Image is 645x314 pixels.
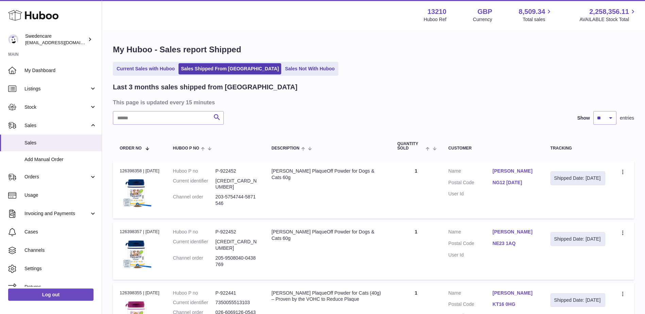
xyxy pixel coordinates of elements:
a: Sales Not With Huboo [283,63,337,74]
span: 2,258,356.11 [589,7,629,16]
img: $_57.JPG [120,237,154,271]
div: 126398355 | [DATE] [120,290,159,296]
span: Description [272,146,300,151]
dt: Huboo P no [173,168,216,174]
strong: 13210 [427,7,446,16]
h2: Last 3 months sales shipped from [GEOGRAPHIC_DATA] [113,83,298,92]
div: [PERSON_NAME] PlaqueOff Powder for Dogs & Cats 60g [272,168,384,181]
span: Huboo P no [173,146,199,151]
div: Currency [473,16,492,23]
dt: Postal Code [448,301,493,309]
div: Tracking [550,146,605,151]
span: Listings [24,86,89,92]
div: Customer [448,146,537,151]
div: Shipped Date: [DATE] [554,175,601,181]
div: [PERSON_NAME] PlaqueOff Powder for Cats (40g) – Proven by the VOHC to Reduce Plaque [272,290,384,303]
span: Quantity Sold [397,142,424,151]
dd: P-922452 [216,229,258,235]
dd: 205-9508040-0438769 [216,255,258,268]
span: entries [620,115,634,121]
dt: Postal Code [448,179,493,188]
div: 126398358 | [DATE] [120,168,159,174]
a: Current Sales with Huboo [114,63,177,74]
a: [PERSON_NAME] [493,168,537,174]
a: Sales Shipped From [GEOGRAPHIC_DATA] [179,63,281,74]
div: Shipped Date: [DATE] [554,236,601,242]
dt: Current identifier [173,178,216,191]
span: Cases [24,229,97,235]
h1: My Huboo - Sales report Shipped [113,44,634,55]
a: NG12 [DATE] [493,179,537,186]
span: [EMAIL_ADDRESS][DOMAIN_NAME] [25,40,100,45]
div: Huboo Ref [424,16,446,23]
a: 8,509.34 Total sales [519,7,553,23]
h3: This page is updated every 15 minutes [113,99,632,106]
span: Settings [24,265,97,272]
a: 2,258,356.11 AVAILABLE Stock Total [579,7,637,23]
a: [PERSON_NAME] [493,229,537,235]
a: Log out [8,289,94,301]
span: Returns [24,284,97,290]
div: 126398357 | [DATE] [120,229,159,235]
span: Add Manual Order [24,156,97,163]
dd: P-922441 [216,290,258,296]
span: 8,509.34 [519,7,545,16]
div: Swedencare [25,33,86,46]
dt: Postal Code [448,240,493,248]
dt: Current identifier [173,299,216,306]
a: [PERSON_NAME] [493,290,537,296]
span: Orders [24,174,89,180]
div: Shipped Date: [DATE] [554,297,601,303]
dt: Name [448,290,493,298]
dt: Huboo P no [173,229,216,235]
span: Sales [24,140,97,146]
span: Stock [24,104,89,110]
a: NE23 1AQ [493,240,537,247]
dd: [CREDIT_CARD_NUMBER] [216,178,258,191]
dd: 203-5754744-5871546 [216,194,258,207]
a: KT16 0HG [493,301,537,308]
td: 1 [391,222,442,279]
dd: [CREDIT_CARD_NUMBER] [216,239,258,251]
span: My Dashboard [24,67,97,74]
span: Total sales [523,16,553,23]
dd: P-922452 [216,168,258,174]
td: 1 [391,161,442,219]
dt: Channel order [173,194,216,207]
span: Sales [24,122,89,129]
span: Order No [120,146,142,151]
img: gemma.horsfield@swedencare.co.uk [8,34,18,45]
strong: GBP [477,7,492,16]
span: Channels [24,247,97,254]
dd: 7350055513103 [216,299,258,306]
dt: Channel order [173,255,216,268]
span: AVAILABLE Stock Total [579,16,637,23]
dt: Current identifier [173,239,216,251]
dt: User Id [448,191,493,197]
dt: Huboo P no [173,290,216,296]
span: Usage [24,192,97,198]
dt: Name [448,168,493,176]
img: $_57.JPG [120,176,154,210]
label: Show [577,115,590,121]
span: Invoicing and Payments [24,210,89,217]
dt: Name [448,229,493,237]
div: [PERSON_NAME] PlaqueOff Powder for Dogs & Cats 60g [272,229,384,242]
dt: User Id [448,252,493,258]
